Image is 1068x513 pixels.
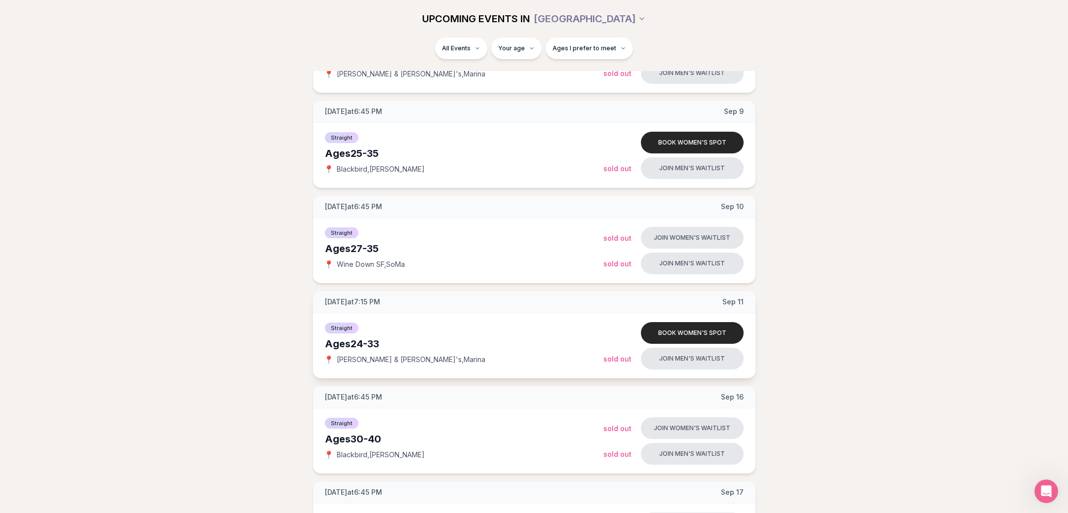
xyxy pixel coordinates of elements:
button: Book women's spot [641,132,744,153]
span: [DATE] at 6:45 PM [325,392,382,402]
button: Your age [491,37,542,59]
span: 📍 [325,451,333,459]
button: Join men's waitlist [641,443,744,465]
button: [GEOGRAPHIC_DATA] [534,8,646,30]
span: 📍 [325,70,333,78]
div: Ages 30-40 [325,432,603,446]
span: Sold Out [603,355,632,363]
span: Sold Out [603,234,632,242]
span: 📍 [325,356,333,364]
span: Sep 11 [722,297,744,307]
span: Sep 17 [721,487,744,497]
span: Sep 10 [721,202,744,212]
button: Join men's waitlist [641,253,744,274]
button: Book women's spot [641,322,744,344]
button: Join men's waitlist [641,62,744,84]
button: Join women's waitlist [641,227,744,249]
span: Sep 16 [721,392,744,402]
span: [DATE] at 6:45 PM [325,487,382,497]
span: [PERSON_NAME] & [PERSON_NAME]'s , Marina [337,355,485,365]
span: Sold Out [603,259,632,268]
button: Join men's waitlist [641,157,744,179]
span: Straight [325,418,358,429]
span: Sep 9 [724,107,744,116]
span: [PERSON_NAME] & [PERSON_NAME]'s , Marina [337,69,485,79]
div: Ages 27-35 [325,242,603,256]
span: Sold Out [603,164,632,173]
span: Sold Out [603,450,632,458]
span: All Events [442,44,471,52]
button: All Events [435,37,487,59]
button: Join women's waitlist [641,417,744,439]
span: Blackbird , [PERSON_NAME] [337,450,425,460]
span: Sold Out [603,69,632,77]
span: Your age [498,44,525,52]
span: Straight [325,227,358,238]
span: Straight [325,323,358,333]
span: [DATE] at 6:45 PM [325,107,382,116]
span: UPCOMING EVENTS IN [422,12,530,26]
button: Join men's waitlist [641,348,744,369]
button: Ages I prefer to meet [546,37,633,59]
span: Sold Out [603,424,632,433]
span: [DATE] at 6:45 PM [325,202,382,212]
span: Blackbird , [PERSON_NAME] [337,164,425,174]
span: Ages I prefer to meet [553,44,616,52]
div: Ages 25-35 [325,147,603,160]
span: Wine Down SF , SoMa [337,259,405,269]
span: 📍 [325,165,333,173]
span: [DATE] at 7:15 PM [325,297,380,307]
span: 📍 [325,260,333,268]
div: Ages 24-33 [325,337,603,351]
span: Straight [325,132,358,143]
iframe: Intercom live chat [1034,479,1058,503]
